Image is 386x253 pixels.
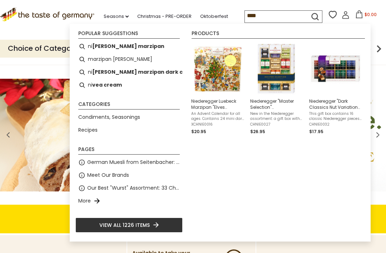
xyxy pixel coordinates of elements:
a: Recipes [78,126,98,134]
li: marzipan niederegger [75,53,183,66]
a: Seasons [104,13,129,20]
a: Our Best "Wurst" Assortment: 33 Choices For The Grillabend [87,184,180,192]
li: Popular suggestions [78,31,180,39]
li: niederegger marzipan [75,40,183,53]
li: Meet Our Brands [75,169,183,182]
span: $26.95 [250,128,265,135]
a: Condiments, Seasonings [78,113,140,121]
li: German Muesli from Seitenbacher: organic and natural food at its best. [75,156,183,169]
li: View all 1226 items [75,218,183,233]
button: $0.00 [351,10,381,21]
a: Christmas - PRE-ORDER [137,13,192,20]
li: Niederegger "Dark Classics Nut Variations" Pralines with Dark and Milk Chocolate Marzipan Variety... [306,40,365,138]
a: Niederegger "Dark Classics Nut Variations" Pralines with Dark and Milk Chocolate Marzipan Variety... [309,43,362,135]
span: $0.00 [365,11,377,18]
span: This gift box contains 16 classic Niederegger pieces in four new delicious flavors. These coffee-... [309,111,362,121]
li: Categories [78,102,180,110]
span: $20.95 [191,128,206,135]
span: View all 1226 items [99,221,150,229]
li: Our Best "Wurst" Assortment: 33 Choices For The Grillabend [75,182,183,195]
a: Oktoberfest [200,13,228,20]
a: German Muesli from Seitenbacher: organic and natural food at its best. [87,158,180,166]
span: Niederegger Luebeck Marzipan "Elves Workshop" Advent Calendar, 5.9 oz [191,98,244,110]
span: Niederegger "Dark Classics Nut Variations" Pralines with Dark and Milk Chocolate Marzipan Variety... [309,98,362,110]
span: An Advent Calendar for all ages. Contains 24 mini dark chocolate-covered marzipan pralines, one f... [191,111,244,121]
b: [PERSON_NAME] marzipan [92,42,164,50]
span: XCHNIE0016 [191,122,244,127]
a: Niederegger Luebeck Marzipan "Elves Workshop" Advent Calendar, 5.9 ozAn Advent Calendar for all a... [191,43,244,135]
li: More [75,195,183,208]
li: Niederegger "Master Selection" Marzipan and Nougat Praline Assortment, 10.6 oz [247,40,306,138]
li: Recipes [75,124,183,137]
span: CHNIE0027 [250,122,303,127]
b: vea cream [92,81,122,89]
span: New in the Niederegger assortment: a gift box with 24 marzipan treats in 12 different flavors. Yo... [250,111,303,121]
li: Condiments, Seasonings [75,111,183,124]
b: [PERSON_NAME] marzipan dark chocolate [92,68,208,76]
li: Pages [78,147,180,155]
li: nivea cream [75,79,183,92]
img: next arrow [372,42,386,56]
li: Niederegger Luebeck Marzipan "Elves Workshop" Advent Calendar, 5.9 oz [188,40,247,138]
li: niederegger marzipan dark chocolate [75,66,183,79]
li: Products [192,31,365,39]
span: CHNIE0032 [309,122,362,127]
a: Niederegger "Master Selection" [PERSON_NAME] and Nougat Praline Assortment, 10.6 ozNew in the Nie... [250,43,303,135]
div: Instant Search Results [70,24,371,242]
span: $17.95 [309,128,323,135]
span: Niederegger "Master Selection" [PERSON_NAME] and Nougat Praline Assortment, 10.6 oz [250,98,303,110]
a: Meet Our Brands [87,171,129,179]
